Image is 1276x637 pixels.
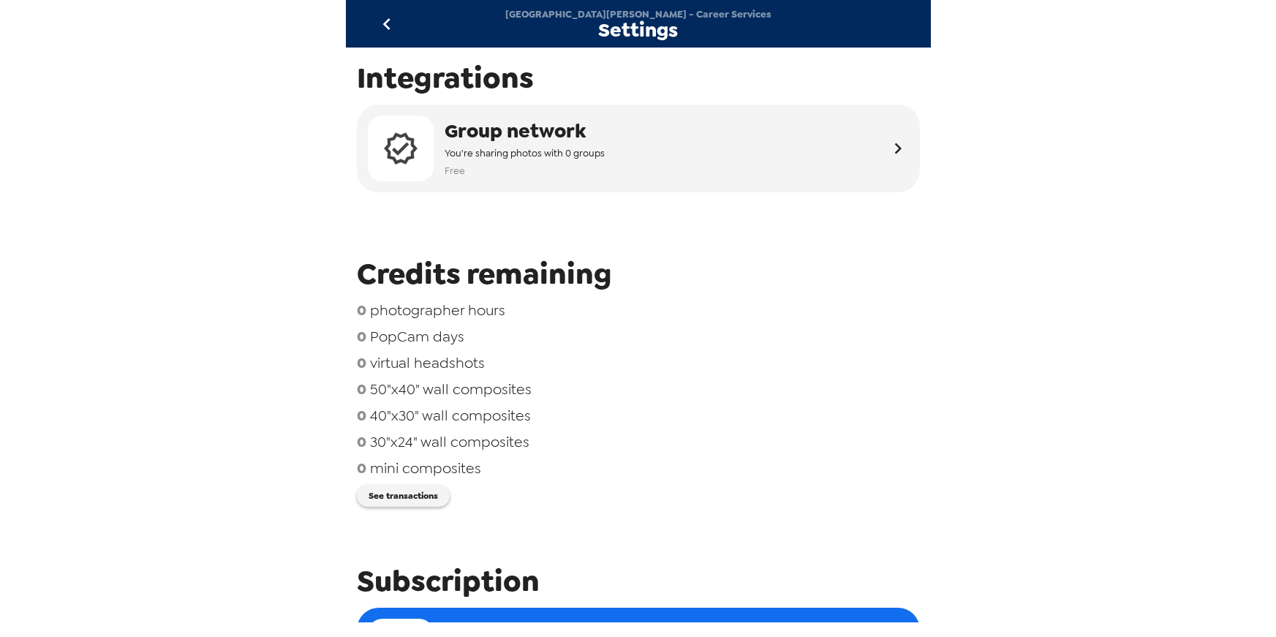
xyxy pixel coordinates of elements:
[357,59,920,97] span: Integrations
[357,562,920,600] span: Subscription
[370,301,505,320] span: photographer hours
[598,20,678,40] span: Settings
[445,162,605,179] span: Free
[357,301,366,320] span: 0
[505,8,771,20] span: [GEOGRAPHIC_DATA][PERSON_NAME] - Career Services
[370,406,531,425] span: 40"x30" wall composites
[357,105,920,192] button: Group networkYou're sharing photos with 0 groupsFree
[357,406,366,425] span: 0
[357,255,920,293] span: Credits remaining
[445,145,605,162] span: You're sharing photos with 0 groups
[357,485,450,507] button: See transactions
[370,327,464,346] span: PopCam days
[357,432,366,451] span: 0
[357,459,366,478] span: 0
[370,380,532,399] span: 50"x40" wall composites
[357,380,366,399] span: 0
[370,432,529,451] span: 30"x24" wall composites
[370,353,485,372] span: virtual headshots
[357,353,366,372] span: 0
[445,118,605,145] span: Group network
[357,327,366,346] span: 0
[370,459,481,478] span: mini composites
